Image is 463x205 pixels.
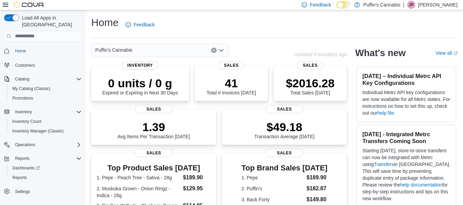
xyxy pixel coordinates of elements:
span: Feedback [134,21,155,28]
span: Sales [135,105,173,113]
a: Reports [10,174,29,182]
dt: 3. Back Forty [241,196,304,203]
a: Customers [12,61,38,69]
span: Promotions [12,95,33,101]
dt: 2. Puffin's [241,185,304,192]
span: Inventory [12,108,82,116]
span: JR [409,1,414,9]
div: Avg Items Per Transaction [DATE] [118,120,190,139]
dd: $182.87 [307,184,328,193]
button: My Catalog (Classic) [7,84,84,93]
input: Dark Mode [337,1,351,9]
span: Dashboards [12,165,40,171]
button: Open list of options [219,48,224,53]
span: Inventory [122,61,159,69]
button: Clear input [211,48,217,53]
a: Promotions [10,94,36,102]
span: Reports [12,175,27,180]
span: Promotions [10,94,82,102]
p: 1.39 [118,120,190,134]
span: Puffin's Cannabis [95,46,132,54]
a: My Catalog (Classic) [10,85,53,93]
span: Sales [266,149,303,157]
dd: $189.90 [183,174,211,182]
a: Dashboards [10,164,42,172]
span: Catalog [12,75,82,83]
a: Settings [12,188,33,196]
h3: [DATE] – Individual Metrc API Key Configurations [362,73,450,86]
span: Sales [218,61,244,69]
span: Reports [10,174,82,182]
a: help documentation [400,182,442,188]
span: Operations [12,141,82,149]
button: Operations [1,140,84,150]
div: Jordan Russell [407,1,415,9]
a: Transfers [374,162,394,167]
p: 0 units / 0 g [102,76,178,90]
a: Inventory Manager (Classic) [10,127,66,135]
span: Customers [12,61,82,69]
a: View allExternal link [436,50,458,56]
p: Individual Metrc API key configurations are now available for all Metrc states. For instructions ... [362,89,450,116]
span: Settings [12,187,82,196]
span: Home [12,47,82,55]
dd: $149.80 [307,195,328,204]
span: Sales [297,61,323,69]
a: Dashboards [7,163,84,173]
span: Sales [135,149,173,157]
h3: Top Brand Sales [DATE] [241,164,327,172]
button: Inventory [1,107,84,117]
dt: 1. Pepe - Peach Tree - Sativa - 28g [97,174,180,181]
div: Total Sales [DATE] [286,76,334,95]
div: Transaction Average [DATE] [254,120,315,139]
button: Promotions [7,93,84,103]
dt: 1. Pepe [241,174,304,181]
span: Dashboards [10,164,82,172]
span: Settings [15,189,30,194]
p: Starting [DATE], store-to-store transfers can now be integrated with Metrc using in [GEOGRAPHIC_D... [362,147,450,202]
dd: $129.95 [183,184,211,193]
a: Feedback [123,18,157,31]
button: Reports [7,173,84,182]
button: Operations [12,141,38,149]
span: Reports [15,156,29,161]
dt: 2. Muskoka Grown - Onion Ringz - Indica - 28g [97,185,180,199]
h3: Top Product Sales [DATE] [97,164,211,172]
button: Settings [1,187,84,196]
p: Updated 4 minute(s) ago [294,52,347,57]
svg: External link [453,51,458,55]
p: | [403,1,404,9]
p: Puffin's Cannabis [363,1,400,9]
span: Load All Apps in [GEOGRAPHIC_DATA] [19,14,82,28]
button: Inventory [12,108,35,116]
span: Reports [12,154,82,163]
p: $2016.28 [286,76,334,90]
dd: $189.90 [307,174,328,182]
button: Inventory Manager (Classic) [7,126,84,136]
span: Inventory Count [10,117,82,126]
div: Expired or Expiring in Next 30 Days [102,76,178,95]
span: Feedback [310,1,331,8]
h3: [DATE] - Integrated Metrc Transfers Coming Soon [362,131,450,144]
button: Inventory Count [7,117,84,126]
span: Inventory Manager (Classic) [10,127,82,135]
button: Reports [1,154,84,163]
span: Inventory [15,109,32,115]
span: My Catalog (Classic) [10,85,82,93]
span: Sales [266,105,303,113]
span: Home [15,48,26,54]
span: Customers [15,63,35,68]
button: Home [1,46,84,56]
span: My Catalog (Classic) [12,86,50,91]
a: Inventory Count [10,117,44,126]
span: Inventory Count [12,119,41,124]
div: Total # Invoices [DATE] [207,76,256,95]
img: Cova [14,1,45,8]
button: Reports [12,154,32,163]
a: help file [377,110,394,116]
span: Inventory Manager (Classic) [12,128,64,134]
span: Operations [15,142,35,148]
h2: What's new [355,48,405,59]
h1: Home [91,16,119,29]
